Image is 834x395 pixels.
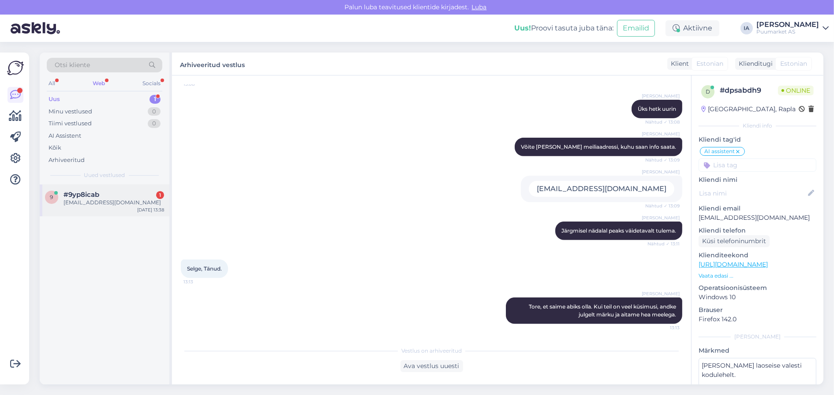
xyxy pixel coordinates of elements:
[141,78,162,89] div: Socials
[64,199,164,207] div: [EMAIL_ADDRESS][DOMAIN_NAME]
[647,241,680,247] span: Nähtud ✓ 13:11
[699,235,770,247] div: Küsi telefoninumbrit
[778,86,814,95] span: Online
[699,251,816,260] p: Klienditeekond
[706,88,710,95] span: d
[7,60,24,76] img: Askly Logo
[469,3,490,11] span: Luba
[521,143,676,150] span: Võite [PERSON_NAME] meiliaadressi, kuhu saan info saata.
[180,58,245,70] label: Arhiveeritud vestlus
[187,265,222,272] span: Selge, Tänud.
[137,207,164,213] div: [DATE] 13:38
[756,21,829,35] a: [PERSON_NAME]Puumarket AS
[699,175,816,184] p: Kliendi nimi
[49,107,92,116] div: Minu vestlused
[699,283,816,293] p: Operatsioonisüsteem
[735,59,773,68] div: Klienditugi
[699,333,816,341] div: [PERSON_NAME]
[49,95,60,104] div: Uus
[699,260,768,268] a: [URL][DOMAIN_NAME]
[696,59,723,68] span: Estonian
[642,214,680,221] span: [PERSON_NAME]
[642,131,680,137] span: [PERSON_NAME]
[699,315,816,324] p: Firefox 142.0
[666,20,719,36] div: Aktiivne
[699,272,816,280] p: Vaata edasi ...
[55,60,90,70] span: Otsi kliente
[183,278,217,285] span: 13:13
[514,24,531,32] b: Uus!
[699,204,816,213] p: Kliendi email
[699,346,816,355] p: Märkmed
[720,85,778,96] div: # dpsabdh9
[49,156,85,165] div: Arhiveeritud
[50,194,53,200] span: 9
[400,360,463,372] div: Ava vestlus uuesti
[84,171,125,179] span: Uued vestlused
[148,119,161,128] div: 0
[49,143,61,152] div: Kõik
[47,78,57,89] div: All
[780,59,807,68] span: Estonian
[741,22,753,34] div: IA
[645,157,680,163] span: Nähtud ✓ 13:09
[756,21,819,28] div: [PERSON_NAME]
[699,188,806,198] input: Lisa nimi
[699,305,816,315] p: Brauser
[64,191,99,199] span: #9yp8icab
[699,135,816,144] p: Kliendi tag'id
[638,105,676,112] span: Üks hetk uurin
[756,28,819,35] div: Puumarket AS
[529,181,674,197] div: [EMAIL_ADDRESS][DOMAIN_NAME]
[642,290,680,297] span: [PERSON_NAME]
[647,324,680,331] span: 13:13
[156,191,164,199] div: 1
[699,122,816,130] div: Kliendi info
[148,107,161,116] div: 0
[699,213,816,222] p: [EMAIL_ADDRESS][DOMAIN_NAME]
[645,119,680,125] span: Nähtud ✓ 13:08
[401,347,462,355] span: Vestlus on arhiveeritud
[699,293,816,302] p: Windows 10
[49,119,92,128] div: Tiimi vestlused
[701,105,796,114] div: [GEOGRAPHIC_DATA], Rapla
[561,227,676,234] span: Järgmisel nädalal peaks väidetavalt tulema.
[150,95,161,104] div: 1
[699,226,816,235] p: Kliendi telefon
[642,93,680,99] span: [PERSON_NAME]
[91,78,107,89] div: Web
[49,132,81,140] div: AI Assistent
[704,149,735,154] span: AI assistent
[645,203,680,209] span: Nähtud ✓ 13:09
[699,158,816,172] input: Lisa tag
[183,81,217,87] span: 13:08
[617,20,655,37] button: Emailid
[529,303,677,318] span: Tore, et saime abiks olla. Kui teil on veel küsimusi, andke julgelt märku ja aitame hea meelega.
[667,59,689,68] div: Klient
[642,169,680,175] span: [PERSON_NAME]
[514,23,613,34] div: Proovi tasuta juba täna:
